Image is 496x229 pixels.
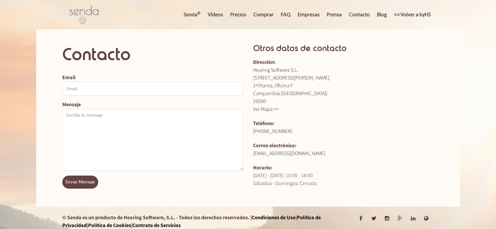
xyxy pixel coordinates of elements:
a: Hearing Software S.L. [STREET_ADDRESS][PERSON_NAME],2ª Planta, Oficina F Campanillas ([GEOGRAPHIC... [253,66,330,112]
a: Política de Privacidad [62,214,321,228]
li: Mapa web Sitemap [421,213,434,226]
p: [DATE] - [DATE]: 10:00 - 18:00 Sábados - Domingos: Cerrado [253,164,434,187]
a: Condiciones de Uso [252,214,295,221]
h3: Contacto [62,42,243,67]
a: [PHONE_NUMBER] [253,128,292,134]
span: Dirección: [253,59,276,65]
span: Correo electrónico: [253,142,296,149]
h3: Otros datos de contacto [253,42,434,55]
button: Enviar Mensaje [62,176,98,189]
a: Contrato de Servicios [132,222,181,228]
span: Hearing Software S.L. [253,66,298,73]
input: Email [62,82,243,95]
span: 29590 [253,98,266,104]
a: Política de Cookies [88,222,131,228]
span: Campanillas ([GEOGRAPHIC_DATA]) [253,90,327,96]
a: [EMAIL_ADDRESS][DOMAIN_NAME] [253,150,325,156]
span: Horario: [253,164,272,171]
div: © Senda es un producto de Hearing Software, S.L. - Todos los derechos reservados. | | | | [57,213,344,229]
span: [STREET_ADDRESS][PERSON_NAME], 2ª Planta, Oficina F [253,74,330,89]
label: Email [62,73,243,81]
label: Mensaje [62,100,243,108]
sup: © [197,10,201,16]
span: Teléfono: [253,120,275,126]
